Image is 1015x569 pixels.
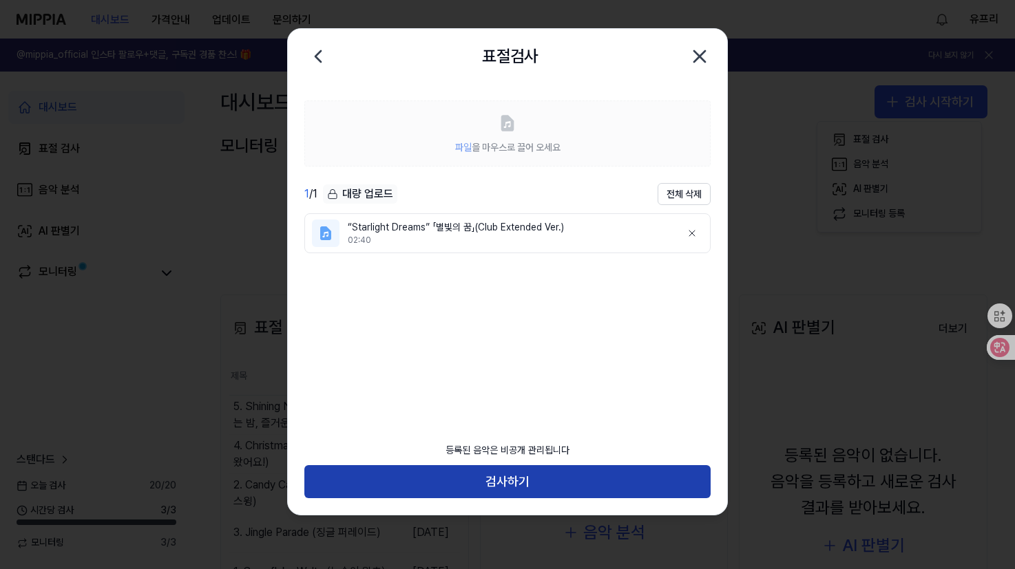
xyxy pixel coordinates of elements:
[437,436,578,466] div: 등록된 음악은 비공개 관리됩니다
[455,142,561,153] span: 을 마우스로 끌어 오세요
[323,184,397,204] button: 대량 업로드
[304,465,711,498] button: 검사하기
[304,186,317,202] div: / 1
[348,235,670,246] div: 02:40
[658,183,711,205] button: 전체 삭제
[304,187,309,200] span: 1
[482,43,538,69] h2: 표절검사
[455,142,472,153] span: 파일
[348,221,670,235] div: “Starlight Dreams” 「별빛의 꿈」(Club Extended Ver.)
